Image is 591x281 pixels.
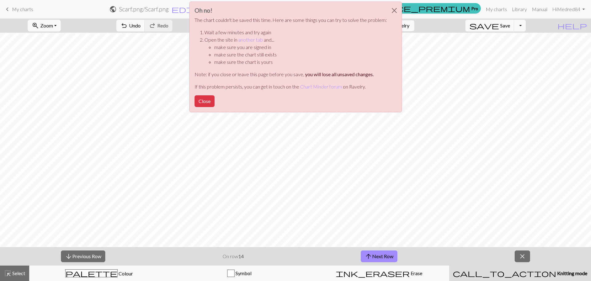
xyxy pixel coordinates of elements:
li: make sure the chart is yours [214,58,387,66]
p: If this problem persists, you can get in touch on the on Ravelry. [195,83,387,90]
span: arrow_upward [365,252,372,261]
span: Knitting mode [556,270,587,276]
span: Erase [410,270,422,276]
span: palette [66,269,117,278]
span: Select [11,270,25,276]
a: another tab [238,37,263,43]
span: arrow_downward [65,252,72,261]
button: Close [195,95,215,107]
p: On row [223,253,244,260]
span: highlight_alt [4,269,11,278]
span: Symbol [235,270,251,276]
p: Note: if you close or leave this page before you save, [195,71,387,78]
button: Symbol [169,266,309,281]
li: make sure you are signed in [214,43,387,51]
span: ink_eraser [336,269,410,278]
button: Next Row [361,250,397,262]
p: The chart couldn't be saved this time. Here are some things you can try to solve the problem: [195,16,387,24]
a: Chart Minder forum [300,84,342,89]
span: call_to_action [453,269,556,278]
strong: 14 [238,253,244,259]
button: Previous Row [61,250,105,262]
button: Erase [309,266,449,281]
li: Wait a few minutes and try again [204,29,387,36]
strong: you will lose all unsaved changes. [305,71,374,77]
li: Open the site in and... [204,36,387,66]
button: Close [387,2,402,19]
h3: Oh no! [195,7,387,14]
button: Colour [29,266,169,281]
button: Knitting mode [449,266,591,281]
span: Colour [118,271,133,276]
span: close [519,252,526,261]
li: make sure the chart still exists [214,51,387,58]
